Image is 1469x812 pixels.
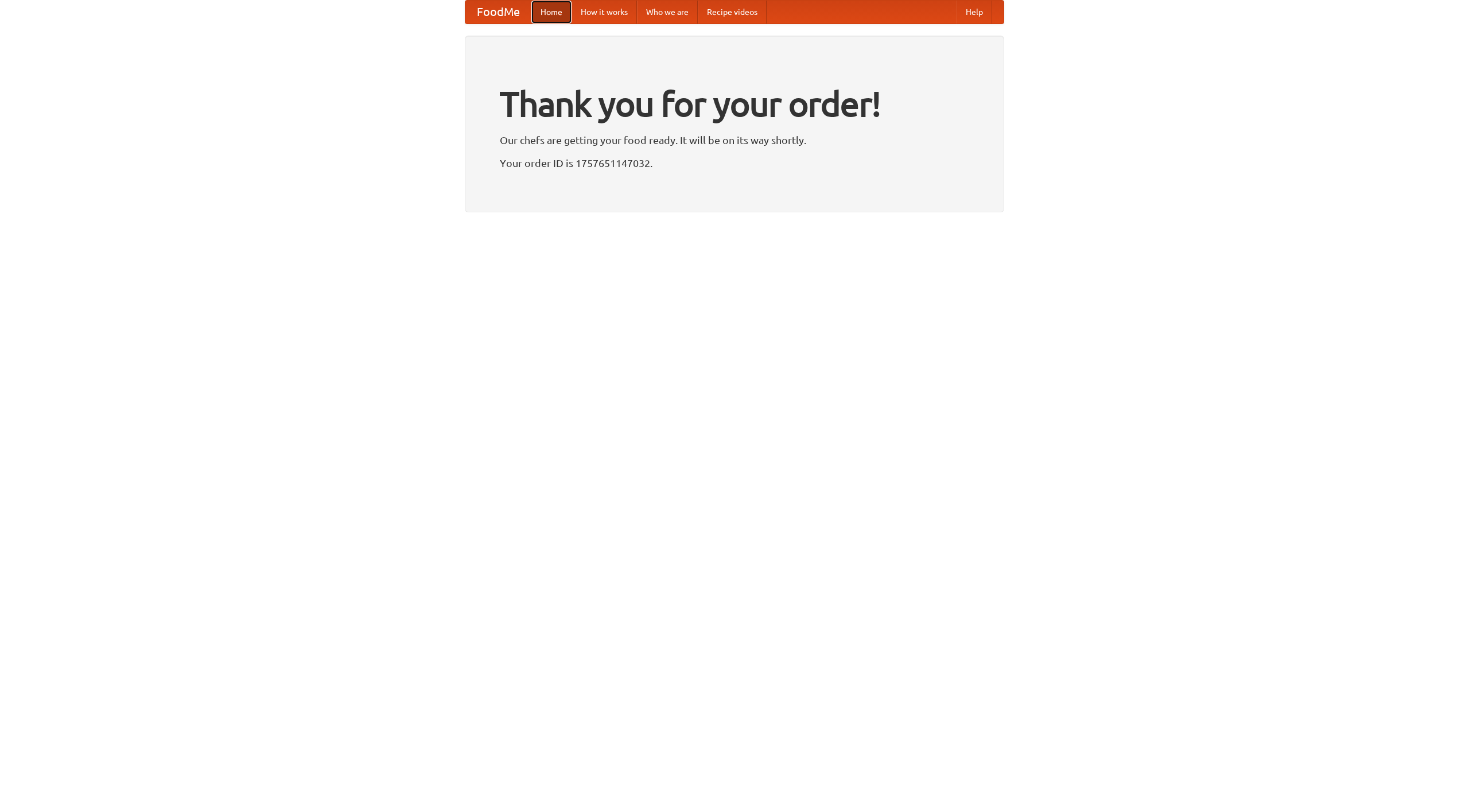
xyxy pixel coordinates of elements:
[957,1,992,24] a: Help
[500,76,969,131] h1: Thank you for your order!
[531,1,572,24] a: Home
[637,1,698,24] a: Who we are
[500,154,969,172] p: Your order ID is 1757651147032.
[698,1,767,24] a: Recipe videos
[500,131,969,149] p: Our chefs are getting your food ready. It will be on its way shortly.
[572,1,637,24] a: How it works
[465,1,531,24] a: FoodMe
